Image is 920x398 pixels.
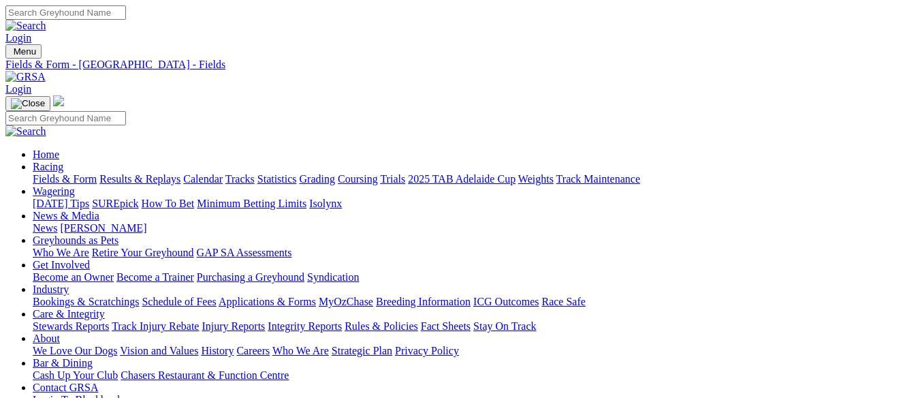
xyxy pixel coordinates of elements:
input: Search [5,111,126,125]
a: Stewards Reports [33,320,109,332]
a: Fields & Form [33,173,97,185]
a: Rules & Policies [345,320,418,332]
div: Greyhounds as Pets [33,247,915,259]
a: Vision and Values [120,345,198,356]
a: Fact Sheets [421,320,471,332]
a: Care & Integrity [33,308,105,320]
img: Search [5,125,46,138]
div: Get Involved [33,271,915,284]
img: Search [5,20,46,32]
a: Racing [33,161,63,172]
a: Breeding Information [376,296,471,307]
a: ICG Outcomes [473,296,539,307]
a: We Love Our Dogs [33,345,117,356]
a: Race Safe [541,296,585,307]
button: Toggle navigation [5,96,50,111]
a: Schedule of Fees [142,296,216,307]
a: Statistics [257,173,297,185]
a: Become a Trainer [116,271,194,283]
a: [DATE] Tips [33,198,89,209]
a: Stay On Track [473,320,536,332]
a: Syndication [307,271,359,283]
a: Login [5,32,31,44]
button: Toggle navigation [5,44,42,59]
a: Who We Are [33,247,89,258]
a: Integrity Reports [268,320,342,332]
span: Menu [14,46,36,57]
a: Isolynx [309,198,342,209]
img: GRSA [5,71,46,83]
a: 2025 TAB Adelaide Cup [408,173,515,185]
a: How To Bet [142,198,195,209]
a: Industry [33,284,69,295]
div: Care & Integrity [33,320,915,333]
a: Applications & Forms [219,296,316,307]
div: Racing [33,173,915,185]
a: GAP SA Assessments [197,247,292,258]
img: Close [11,98,45,109]
a: Trials [380,173,405,185]
a: Chasers Restaurant & Function Centre [121,369,289,381]
a: Weights [518,173,554,185]
a: MyOzChase [319,296,373,307]
a: Tracks [225,173,255,185]
a: SUREpick [92,198,138,209]
div: News & Media [33,222,915,234]
a: Who We Are [272,345,329,356]
a: Greyhounds as Pets [33,234,118,246]
a: Calendar [183,173,223,185]
a: History [201,345,234,356]
a: Careers [236,345,270,356]
a: Grading [300,173,335,185]
div: Bar & Dining [33,369,915,382]
a: Coursing [338,173,378,185]
a: Privacy Policy [395,345,459,356]
a: Track Injury Rebate [112,320,199,332]
a: Track Maintenance [556,173,640,185]
a: Fields & Form - [GEOGRAPHIC_DATA] - Fields [5,59,915,71]
a: News [33,222,57,234]
a: Contact GRSA [33,382,98,393]
div: About [33,345,915,357]
div: Wagering [33,198,915,210]
input: Search [5,5,126,20]
a: News & Media [33,210,99,221]
a: Retire Your Greyhound [92,247,194,258]
a: Results & Replays [99,173,180,185]
a: [PERSON_NAME] [60,222,146,234]
a: Strategic Plan [332,345,392,356]
a: Bookings & Scratchings [33,296,139,307]
a: About [33,333,60,344]
a: Home [33,149,59,160]
a: Login [5,83,31,95]
a: Injury Reports [202,320,265,332]
a: Purchasing a Greyhound [197,271,304,283]
a: Cash Up Your Club [33,369,118,381]
a: Become an Owner [33,271,114,283]
img: logo-grsa-white.png [53,95,64,106]
a: Get Involved [33,259,90,271]
div: Industry [33,296,915,308]
a: Minimum Betting Limits [197,198,306,209]
a: Wagering [33,185,75,197]
a: Bar & Dining [33,357,93,369]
